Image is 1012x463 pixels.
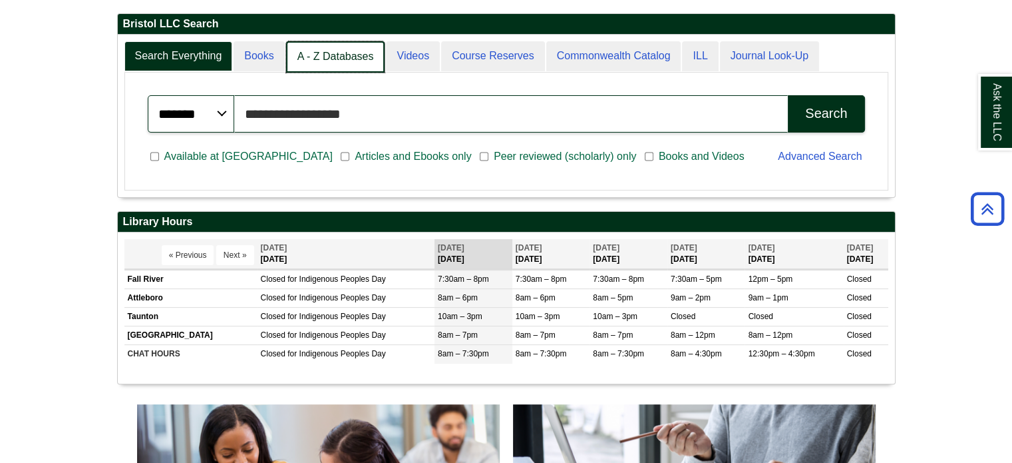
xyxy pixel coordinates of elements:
[682,41,718,71] a: ILL
[748,312,772,321] span: Closed
[516,330,556,340] span: 8am – 7pm
[441,41,545,71] a: Course Reserves
[671,330,715,340] span: 8am – 12pm
[748,243,774,252] span: [DATE]
[805,106,847,121] div: Search
[118,14,895,35] h2: Bristol LLC Search
[667,239,745,269] th: [DATE]
[653,149,750,165] span: Books and Videos
[438,330,478,340] span: 8am – 7pm
[593,330,633,340] span: 8am – 7pm
[261,330,285,340] span: Closed
[480,151,488,163] input: Peer reviewed (scholarly) only
[847,349,872,358] span: Closed
[124,270,257,288] td: Fall River
[261,312,285,321] span: Closed
[671,293,711,302] span: 9am – 2pm
[434,239,512,269] th: [DATE]
[349,149,476,165] span: Articles and Ebooks only
[671,349,722,358] span: 8am – 4:30pm
[124,326,257,345] td: [GEOGRAPHIC_DATA]
[778,151,862,162] a: Advanced Search
[788,95,864,133] button: Search
[438,312,482,321] span: 10am – 3pm
[516,312,560,321] span: 10am – 3pm
[645,151,653,163] input: Books and Videos
[287,312,385,321] span: for Indigenous Peoples Day
[287,330,385,340] span: for Indigenous Peoples Day
[546,41,681,71] a: Commonwealth Catalog
[261,293,285,302] span: Closed
[261,274,285,284] span: Closed
[748,349,814,358] span: 12:30pm – 4:30pm
[590,239,667,269] th: [DATE]
[847,330,872,340] span: Closed
[234,41,284,71] a: Books
[748,293,788,302] span: 9am – 1pm
[748,330,792,340] span: 8am – 12pm
[438,243,464,252] span: [DATE]
[118,212,895,232] h2: Library Hours
[720,41,819,71] a: Journal Look-Up
[386,41,440,71] a: Videos
[847,293,872,302] span: Closed
[150,151,159,163] input: Available at [GEOGRAPHIC_DATA]
[124,308,257,326] td: Taunton
[593,293,633,302] span: 8am – 5pm
[438,293,478,302] span: 8am – 6pm
[966,200,1009,218] a: Back to Top
[516,274,567,284] span: 7:30am – 8pm
[124,41,233,71] a: Search Everything
[516,293,556,302] span: 8am – 6pm
[341,151,349,163] input: Articles and Ebooks only
[488,149,641,165] span: Peer reviewed (scholarly) only
[216,245,254,265] button: Next »
[286,41,385,73] a: A - Z Databases
[516,349,567,358] span: 8am – 7:30pm
[671,312,695,321] span: Closed
[593,243,619,252] span: [DATE]
[671,274,722,284] span: 7:30am – 5pm
[748,274,792,284] span: 12pm – 5pm
[124,288,257,307] td: Attleboro
[162,245,214,265] button: « Previous
[159,149,338,165] span: Available at [GEOGRAPHIC_DATA]
[593,312,637,321] span: 10am – 3pm
[261,243,287,252] span: [DATE]
[593,274,644,284] span: 7:30am – 8pm
[516,243,542,252] span: [DATE]
[438,349,489,358] span: 8am – 7:30pm
[287,293,385,302] span: for Indigenous Peoples Day
[671,243,697,252] span: [DATE]
[593,349,644,358] span: 8am – 7:30pm
[847,274,872,284] span: Closed
[745,239,843,269] th: [DATE]
[438,274,489,284] span: 7:30am – 8pm
[847,243,874,252] span: [DATE]
[261,349,285,358] span: Closed
[512,239,590,269] th: [DATE]
[287,274,385,284] span: for Indigenous Peoples Day
[124,345,257,364] td: CHAT HOURS
[844,239,888,269] th: [DATE]
[257,239,434,269] th: [DATE]
[847,312,872,321] span: Closed
[287,349,385,358] span: for Indigenous Peoples Day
